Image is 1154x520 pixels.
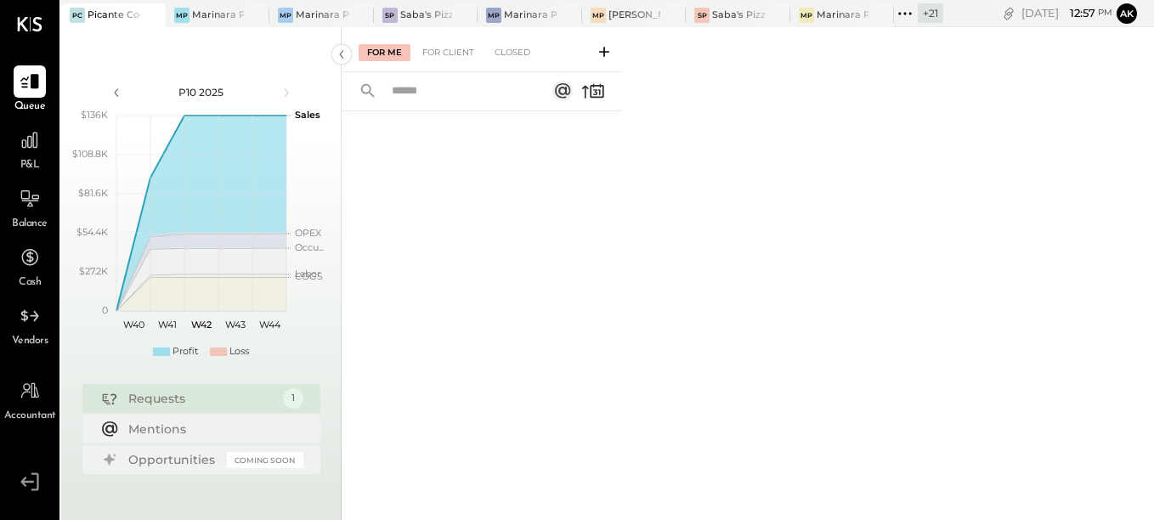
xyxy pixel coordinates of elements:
[70,8,85,23] div: PC
[295,241,324,253] text: Occu...
[128,421,295,438] div: Mentions
[414,44,483,61] div: For Client
[1000,4,1017,22] div: copy link
[608,8,661,22] div: [PERSON_NAME]- [GEOGRAPHIC_DATA]
[20,158,40,173] span: P&L
[19,275,41,291] span: Cash
[918,3,943,23] div: + 21
[1,65,59,115] a: Queue
[1117,3,1137,24] button: Ak
[295,268,320,280] text: Labor
[129,85,274,99] div: P10 2025
[400,8,453,22] div: Saba's Pizza- [GEOGRAPHIC_DATA]
[295,270,323,282] text: COGS
[1,375,59,424] a: Accountant
[12,334,48,349] span: Vendors
[14,99,46,115] span: Queue
[1021,5,1112,21] div: [DATE]
[486,44,539,61] div: Closed
[72,148,108,160] text: $108.8K
[122,319,144,331] text: W40
[1,124,59,173] a: P&L
[712,8,765,22] div: Saba's Pizza- [GEOGRAPHIC_DATA]
[295,227,322,239] text: OPEX
[504,8,557,22] div: Marinara Pizza- [GEOGRAPHIC_DATA]
[229,345,249,359] div: Loss
[191,319,212,331] text: W42
[12,217,48,232] span: Balance
[1098,7,1112,19] span: pm
[382,8,398,23] div: SP
[295,109,320,121] text: Sales
[102,304,108,316] text: 0
[227,452,303,468] div: Coming Soon
[1,300,59,349] a: Vendors
[694,8,710,23] div: SP
[4,409,56,424] span: Accountant
[225,319,246,331] text: W43
[1,183,59,232] a: Balance
[128,390,274,407] div: Requests
[81,109,108,121] text: $136K
[88,8,140,22] div: Picante Cocina Mexicana Rest
[158,319,177,331] text: W41
[192,8,245,22] div: Marinara Pizza- [GEOGRAPHIC_DATA]
[591,8,606,23] div: MP
[174,8,190,23] div: MP
[76,226,108,238] text: $54.4K
[1061,5,1095,21] span: 12 : 57
[78,187,108,199] text: $81.6K
[278,8,293,23] div: MP
[817,8,869,22] div: Marinara Pizza- [PERSON_NAME]
[1,241,59,291] a: Cash
[296,8,348,22] div: Marinara Pizza- [GEOGRAPHIC_DATA]
[359,44,410,61] div: For Me
[173,345,198,359] div: Profit
[128,451,218,468] div: Opportunities
[283,388,303,409] div: 1
[79,265,108,277] text: $27.2K
[258,319,280,331] text: W44
[799,8,814,23] div: MP
[486,8,501,23] div: MP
